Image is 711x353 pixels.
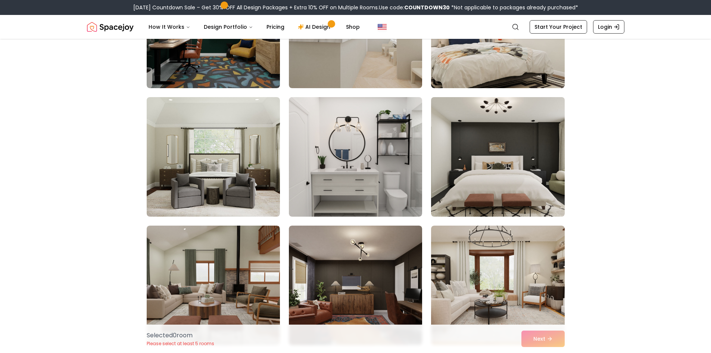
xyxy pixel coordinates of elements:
[143,19,366,34] nav: Main
[428,94,568,220] img: Room room-9
[289,97,422,217] img: Room room-8
[340,19,366,34] a: Shop
[593,20,624,34] a: Login
[147,97,280,217] img: Room room-7
[198,19,259,34] button: Design Portfolio
[379,4,450,11] span: Use code:
[133,4,578,11] div: [DATE] Countdown Sale – Get 30% OFF All Design Packages + Extra 10% OFF on Multiple Rooms.
[404,4,450,11] b: COUNTDOWN30
[147,226,280,345] img: Room room-10
[87,19,134,34] img: Spacejoy Logo
[292,19,339,34] a: AI Design
[431,226,564,345] img: Room room-12
[261,19,290,34] a: Pricing
[143,19,196,34] button: How It Works
[530,20,587,34] a: Start Your Project
[87,19,134,34] a: Spacejoy
[147,341,214,347] p: Please select at least 5 rooms
[87,15,624,39] nav: Global
[289,226,422,345] img: Room room-11
[147,331,214,340] p: Selected 0 room
[378,22,387,31] img: United States
[450,4,578,11] span: *Not applicable to packages already purchased*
